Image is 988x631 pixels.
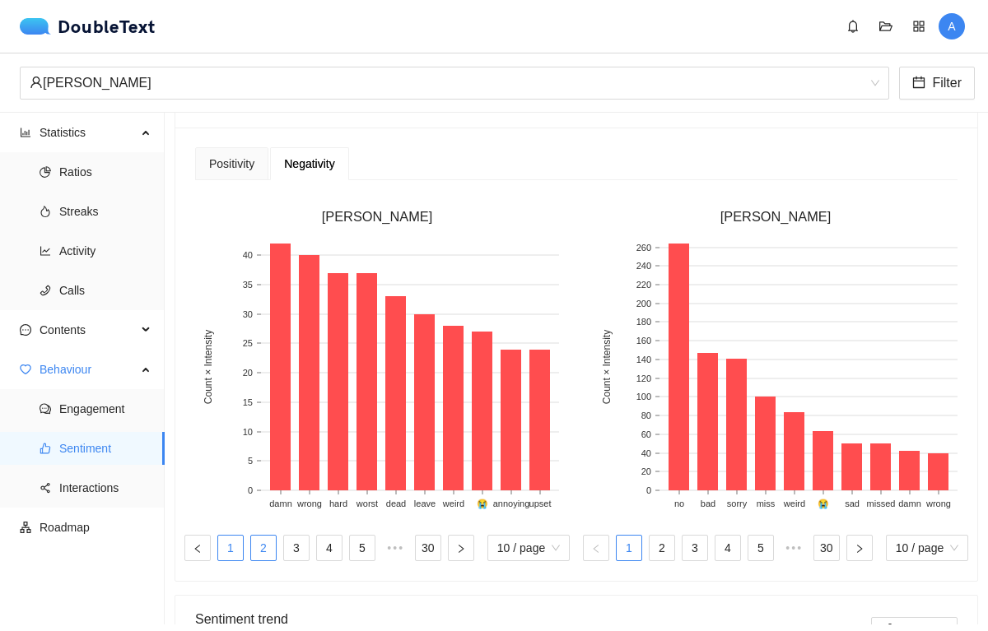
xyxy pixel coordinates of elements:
[316,535,343,561] li: 4
[636,243,651,253] text: 260
[415,535,441,561] li: 30
[886,535,968,561] div: Page Size
[59,155,151,188] span: Ratios
[317,536,342,560] a: 4
[284,536,309,560] a: 3
[30,67,864,99] div: [PERSON_NAME]
[813,535,840,561] li: 30
[641,411,651,420] text: 80
[898,499,921,508] text: damn
[748,536,773,560] a: 5
[20,324,31,336] span: message
[906,20,931,33] span: appstore
[217,535,244,561] li: 1
[203,330,214,404] text: Count × Intensity
[814,536,839,560] a: 30
[616,535,642,561] li: 1
[20,18,58,35] img: logo
[925,499,951,508] text: wrong
[674,499,684,508] text: no
[243,250,253,260] text: 40
[20,18,156,35] div: DoubleText
[243,309,253,319] text: 30
[748,535,774,561] li: 5
[818,498,829,509] text: 😭
[40,166,51,178] span: pie-chart
[840,13,866,39] button: bell
[636,373,651,383] text: 120
[40,353,137,386] span: Behaviour
[40,245,51,257] span: line-chart
[846,535,873,561] button: right
[382,535,408,561] span: •••
[243,338,253,348] text: 25
[59,274,151,307] span: Calls
[296,499,322,508] text: wrong
[349,535,375,561] li: 5
[617,536,641,560] a: 1
[184,535,211,561] li: Previous Page
[636,392,651,401] text: 100
[636,280,651,290] text: 220
[781,535,807,561] li: Next 5 Pages
[715,536,740,560] a: 4
[781,535,807,561] span: •••
[899,67,975,100] button: calendarFilter
[715,535,741,561] li: 4
[40,285,51,296] span: phone
[59,471,151,504] span: Interactions
[184,535,211,561] button: left
[701,499,715,508] text: bad
[40,206,51,217] span: fire
[636,336,651,346] text: 160
[350,536,375,560] a: 5
[218,536,243,560] a: 1
[250,535,277,561] li: 2
[30,67,879,99] span: Hannah Parkin
[59,392,151,425] span: Engagement
[248,485,253,495] text: 0
[416,536,440,560] a: 30
[284,158,334,169] span: Negativity
[641,429,651,439] text: 60
[243,397,253,407] text: 15
[650,536,674,560] a: 2
[283,535,310,561] li: 3
[356,499,378,508] text: worst
[40,511,151,544] span: Roadmap
[243,280,253,290] text: 35
[487,535,570,561] div: Page Size
[636,261,651,271] text: 240
[40,403,51,415] span: comment
[683,536,707,560] a: 3
[40,443,51,454] span: like
[456,544,466,554] span: right
[783,499,805,508] text: weird
[583,535,609,561] li: Previous Page
[757,499,776,508] text: miss
[497,536,560,560] span: 10 / page
[243,368,253,378] text: 20
[727,499,748,508] text: sorry
[386,499,406,508] text: dead
[591,544,601,554] span: left
[243,427,253,437] text: 10
[874,20,898,33] span: folder-open
[682,535,708,561] li: 3
[209,155,254,173] div: Positivity
[601,330,613,404] text: Count × Intensity
[845,499,860,508] text: sad
[59,234,151,267] span: Activity
[477,498,488,509] text: 😭
[636,355,651,364] text: 140
[195,612,288,626] span: Sentiment trend
[948,13,955,39] span: A
[594,206,958,228] h3: [PERSON_NAME]
[20,18,156,35] a: logoDoubleText
[193,544,203,554] span: left
[59,195,151,228] span: Streaks
[59,432,151,465] span: Sentiment
[248,456,253,466] text: 5
[646,485,651,495] text: 0
[30,76,43,89] span: user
